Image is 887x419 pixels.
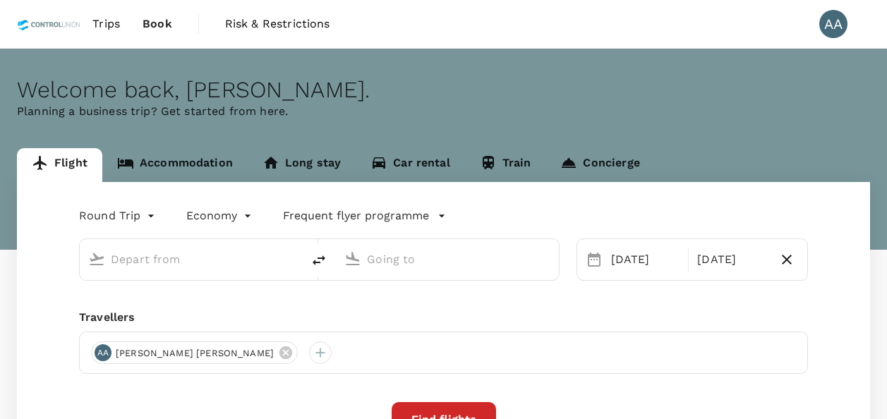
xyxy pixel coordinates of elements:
[143,16,172,32] span: Book
[292,257,295,260] button: Open
[549,257,552,260] button: Open
[225,16,330,32] span: Risk & Restrictions
[819,10,847,38] div: AA
[79,205,158,227] div: Round Trip
[92,16,120,32] span: Trips
[17,8,81,40] img: Control Union Malaysia Sdn. Bhd.
[367,248,529,270] input: Going to
[107,346,282,360] span: [PERSON_NAME] [PERSON_NAME]
[356,148,465,182] a: Car rental
[95,344,111,361] div: AA
[545,148,654,182] a: Concierge
[91,341,298,364] div: AA[PERSON_NAME] [PERSON_NAME]
[302,243,336,277] button: delete
[283,207,446,224] button: Frequent flyer programme
[102,148,248,182] a: Accommodation
[248,148,356,182] a: Long stay
[465,148,546,182] a: Train
[79,309,808,326] div: Travellers
[283,207,429,224] p: Frequent flyer programme
[605,245,686,274] div: [DATE]
[17,103,870,120] p: Planning a business trip? Get started from here.
[17,148,102,182] a: Flight
[186,205,255,227] div: Economy
[17,77,870,103] div: Welcome back , [PERSON_NAME] .
[692,245,772,274] div: [DATE]
[111,248,272,270] input: Depart from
